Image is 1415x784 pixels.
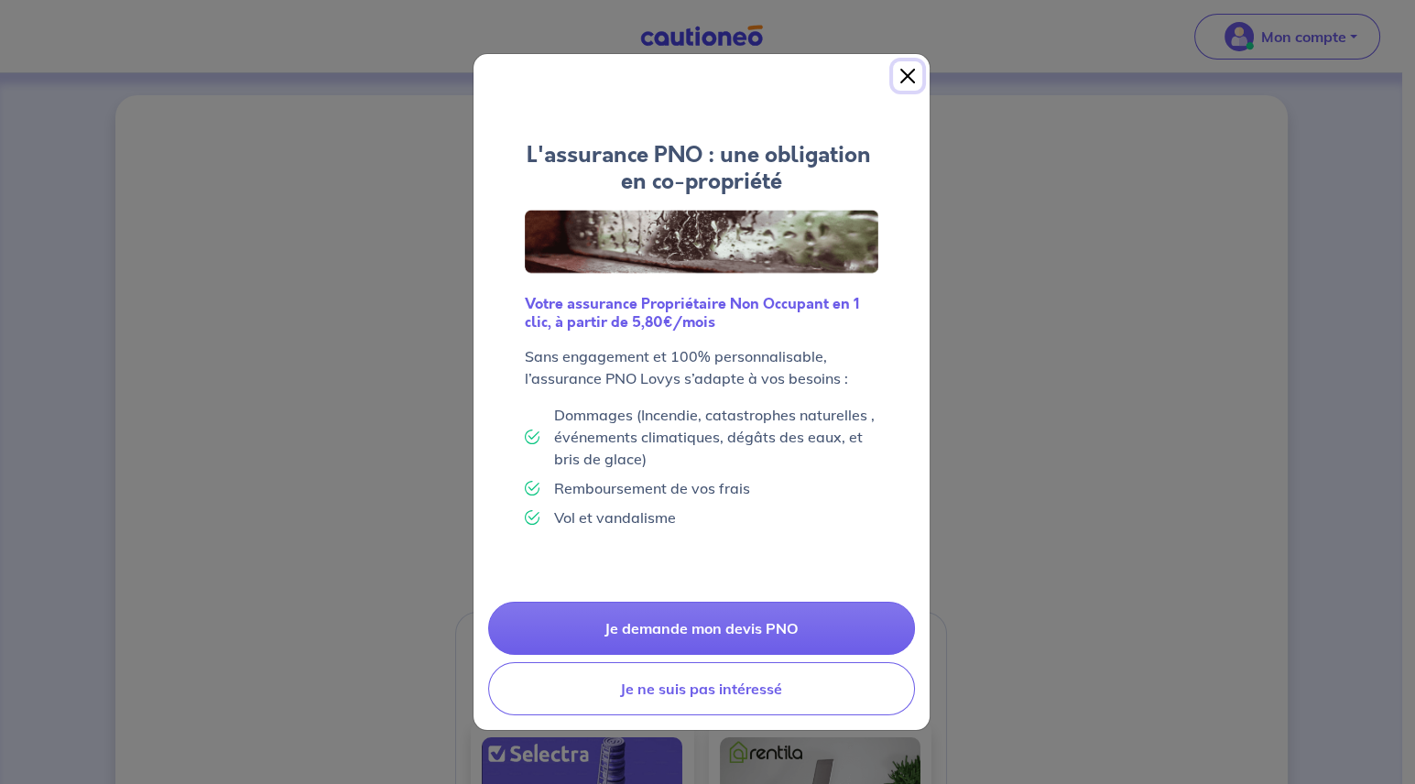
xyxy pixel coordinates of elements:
[893,61,922,91] button: Close
[525,295,878,330] h6: Votre assurance Propriétaire Non Occupant en 1 clic, à partir de 5,80€/mois
[488,602,915,655] a: Je demande mon devis PNO
[488,662,915,715] button: Je ne suis pas intéressé
[554,506,676,528] p: Vol et vandalisme
[525,345,878,389] p: Sans engagement et 100% personnalisable, l’assurance PNO Lovys s’adapte à vos besoins :
[554,404,878,470] p: Dommages (Incendie, catastrophes naturelles , événements climatiques, dégâts des eaux, et bris de...
[525,142,878,195] h4: L'assurance PNO : une obligation en co-propriété
[554,477,750,499] p: Remboursement de vos frais
[525,210,878,274] img: Logo Lovys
